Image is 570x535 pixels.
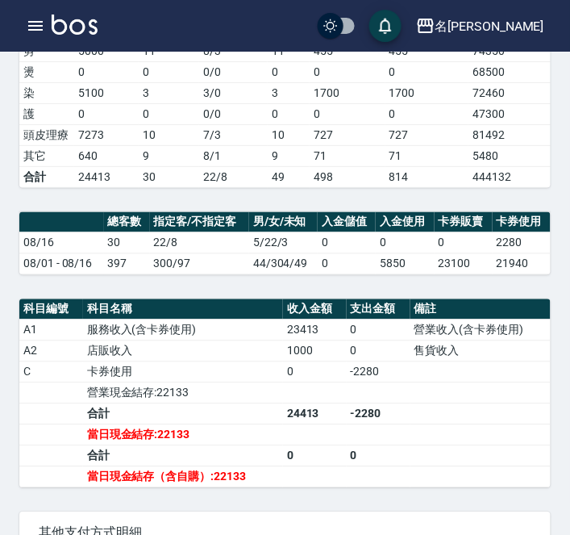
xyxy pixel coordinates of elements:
[19,362,83,382] td: C
[139,166,200,187] td: 30
[19,320,83,341] td: A1
[139,103,200,124] td: 0
[410,320,551,341] td: 營業收入(含卡券使用)
[385,103,469,124] td: 0
[199,103,268,124] td: 0 / 0
[468,145,564,166] td: 5480
[199,61,268,82] td: 0 / 0
[19,103,74,124] td: 護
[139,61,200,82] td: 0
[268,61,310,82] td: 0
[19,61,74,82] td: 燙
[83,299,283,320] th: 科目名稱
[268,166,310,187] td: 49
[347,445,410,466] td: 0
[83,424,283,445] td: 當日現金結存:22133
[268,124,310,145] td: 10
[104,232,150,253] td: 30
[83,320,283,341] td: 服務收入(含卡券使用)
[83,403,283,424] td: 合計
[83,445,283,466] td: 合計
[283,341,347,362] td: 1000
[52,15,98,35] img: Logo
[19,212,551,275] table: a dense table
[268,103,310,124] td: 0
[347,341,410,362] td: 0
[435,253,493,274] td: 23100
[347,362,410,382] td: -2280
[249,232,318,253] td: 5/22/3
[310,61,385,82] td: 0
[493,253,551,274] td: 21940
[347,403,410,424] td: -2280
[468,61,564,82] td: 68500
[199,82,268,103] td: 3 / 0
[468,103,564,124] td: 47300
[19,253,104,274] td: 08/01 - 08/16
[385,145,469,166] td: 71
[435,232,493,253] td: 0
[74,145,139,166] td: 640
[318,253,376,274] td: 0
[318,212,376,233] th: 入金儲值
[410,10,551,43] button: 名[PERSON_NAME]
[83,341,283,362] td: 店販收入
[318,232,376,253] td: 0
[150,253,250,274] td: 300/97
[493,212,551,233] th: 卡券使用
[74,103,139,124] td: 0
[104,253,150,274] td: 397
[139,82,200,103] td: 3
[249,253,318,274] td: 44/304/49
[283,403,347,424] td: 24413
[283,299,347,320] th: 收入金額
[83,382,283,403] td: 營業現金結存:22133
[310,145,385,166] td: 71
[19,299,83,320] th: 科目編號
[410,299,551,320] th: 備註
[74,124,139,145] td: 7273
[385,124,469,145] td: 727
[199,124,268,145] td: 7 / 3
[283,445,347,466] td: 0
[139,145,200,166] td: 9
[83,362,283,382] td: 卡券使用
[310,82,385,103] td: 1700
[369,10,401,42] button: save
[74,61,139,82] td: 0
[376,232,434,253] td: 0
[410,341,551,362] td: 售貨收入
[199,145,268,166] td: 8 / 1
[268,145,310,166] td: 9
[310,166,385,187] td: 498
[385,166,469,187] td: 814
[249,212,318,233] th: 男/女/未知
[83,466,283,487] td: 當日現金結存（含自購）:22133
[199,166,268,187] td: 22/8
[376,253,434,274] td: 5850
[310,103,385,124] td: 0
[468,166,564,187] td: 444132
[376,212,434,233] th: 入金使用
[104,212,150,233] th: 總客數
[19,341,83,362] td: A2
[468,124,564,145] td: 81492
[139,124,200,145] td: 10
[19,145,74,166] td: 其它
[347,320,410,341] td: 0
[493,232,551,253] td: 2280
[19,232,104,253] td: 08/16
[19,124,74,145] td: 頭皮理療
[268,82,310,103] td: 3
[19,82,74,103] td: 染
[150,212,250,233] th: 指定客/不指定客
[385,61,469,82] td: 0
[347,299,410,320] th: 支出金額
[435,16,544,36] div: 名[PERSON_NAME]
[468,82,564,103] td: 72460
[310,124,385,145] td: 727
[74,166,139,187] td: 24413
[19,299,551,488] table: a dense table
[74,82,139,103] td: 5100
[283,320,347,341] td: 23413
